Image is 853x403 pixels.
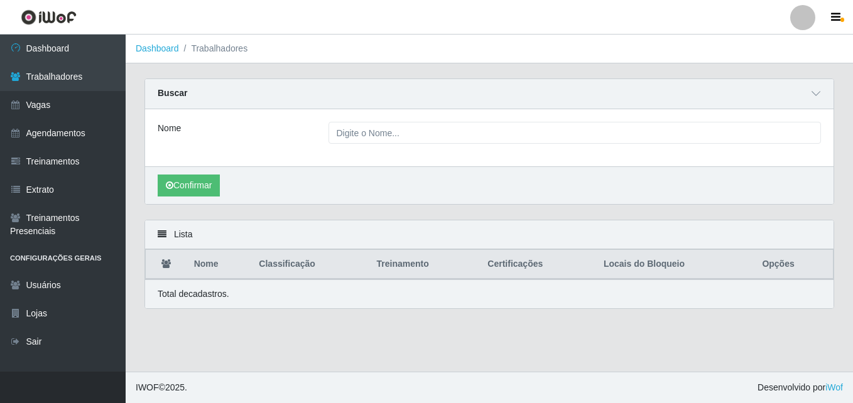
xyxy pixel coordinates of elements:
[158,88,187,98] strong: Buscar
[21,9,77,25] img: CoreUI Logo
[754,250,833,279] th: Opções
[329,122,822,144] input: Digite o Nome...
[136,381,187,394] span: © 2025 .
[369,250,480,279] th: Treinamento
[158,122,181,135] label: Nome
[136,43,179,53] a: Dashboard
[251,250,369,279] th: Classificação
[179,42,248,55] li: Trabalhadores
[158,287,229,301] p: Total de cadastros.
[145,220,834,249] div: Lista
[480,250,596,279] th: Certificações
[596,250,754,279] th: Locais do Bloqueio
[825,382,843,392] a: iWof
[158,175,220,196] button: Confirmar
[136,382,159,392] span: IWOF
[126,35,853,63] nav: breadcrumb
[758,381,843,394] span: Desenvolvido por
[187,250,252,279] th: Nome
